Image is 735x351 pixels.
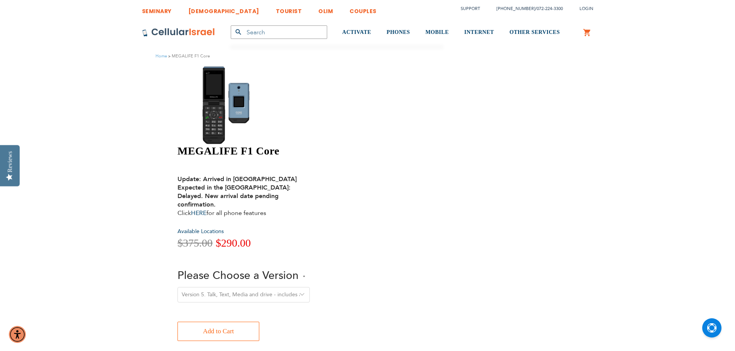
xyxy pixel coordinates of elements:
[177,237,213,249] span: $375.00
[276,2,302,16] a: TOURIST
[426,29,449,35] span: MOBILE
[461,6,480,12] a: Support
[580,6,593,12] span: Login
[231,25,327,39] input: Search
[142,28,215,37] img: Cellular Israel Logo
[142,2,172,16] a: SEMINARY
[489,3,563,14] li: /
[177,144,448,158] h1: MEGALIFE F1 Core
[177,65,289,144] img: MEGALIFE F1 Core
[167,52,210,60] li: MEGALIFE F1 Core
[464,18,494,47] a: INTERNET
[509,18,560,47] a: OTHER SERVICES
[216,237,251,249] span: $290.00
[7,151,14,172] div: Reviews
[509,29,560,35] span: OTHER SERVICES
[177,228,224,235] a: Available Locations
[203,324,234,339] span: Add to Cart
[350,2,377,16] a: COUPLES
[318,2,333,16] a: OLIM
[177,322,259,341] button: Add to Cart
[464,29,494,35] span: INTERNET
[188,2,259,16] a: [DEMOGRAPHIC_DATA]
[537,6,563,12] a: 072-224-3300
[191,209,206,217] a: HERE
[497,6,535,12] a: [PHONE_NUMBER]
[177,166,297,217] div: Click for all phone features
[9,326,26,343] div: Accessibility Menu
[177,268,299,283] span: Please Choose a Version
[155,53,167,59] a: Home
[342,29,371,35] span: ACTIVATE
[387,29,410,35] span: PHONES
[177,175,297,209] strong: Update: Arrived in [GEOGRAPHIC_DATA] Expected in the [GEOGRAPHIC_DATA]: Delayed. New arrival date...
[426,18,449,47] a: MOBILE
[342,18,371,47] a: ACTIVATE
[387,18,410,47] a: PHONES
